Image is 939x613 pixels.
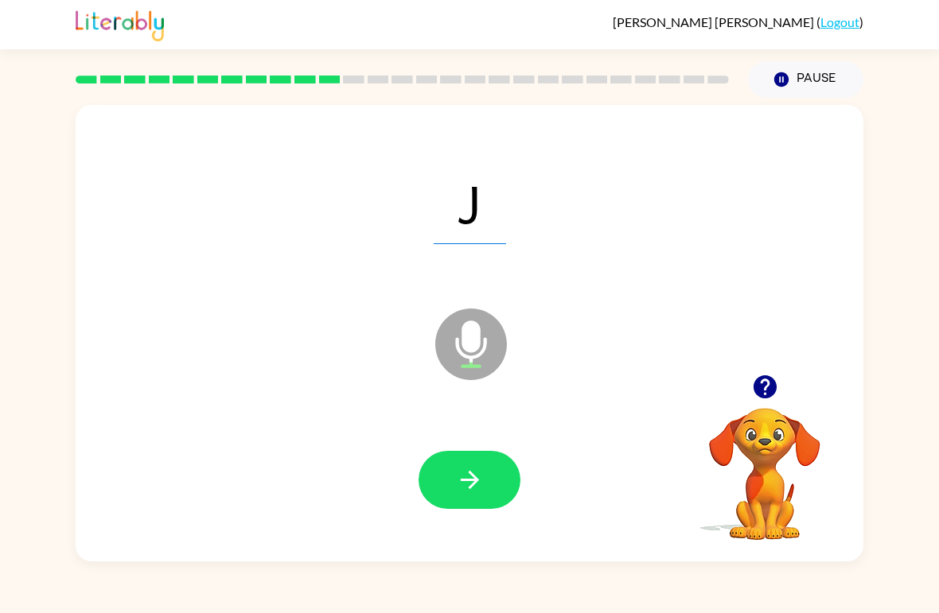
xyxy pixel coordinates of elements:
[613,14,863,29] div: ( )
[76,6,164,41] img: Literably
[748,61,863,98] button: Pause
[820,14,859,29] a: Logout
[434,161,506,244] span: J
[613,14,816,29] span: [PERSON_NAME] [PERSON_NAME]
[685,383,844,542] video: Your browser must support playing .mp4 files to use Literably. Please try using another browser.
